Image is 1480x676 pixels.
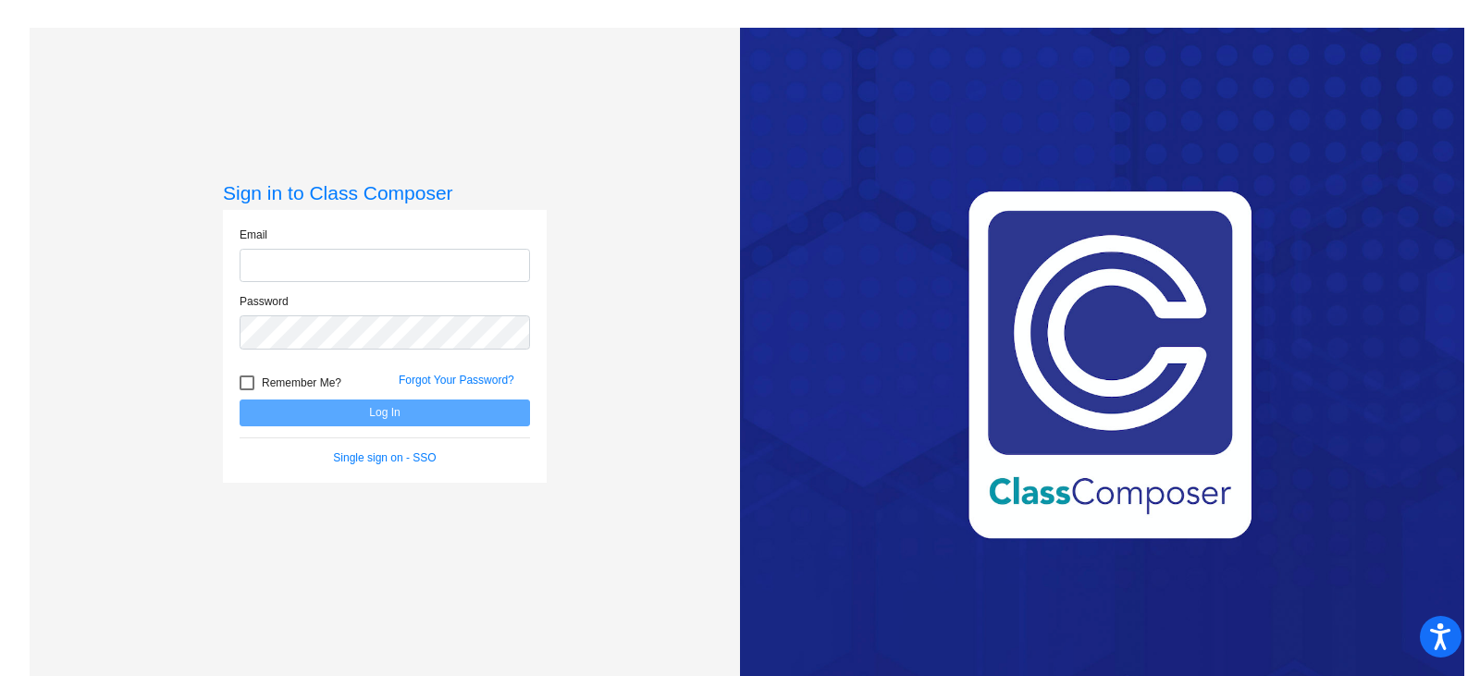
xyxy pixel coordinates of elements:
[399,374,514,387] a: Forgot Your Password?
[262,372,341,394] span: Remember Me?
[240,293,289,310] label: Password
[333,451,436,464] a: Single sign on - SSO
[240,227,267,243] label: Email
[223,181,547,204] h3: Sign in to Class Composer
[240,399,530,426] button: Log In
